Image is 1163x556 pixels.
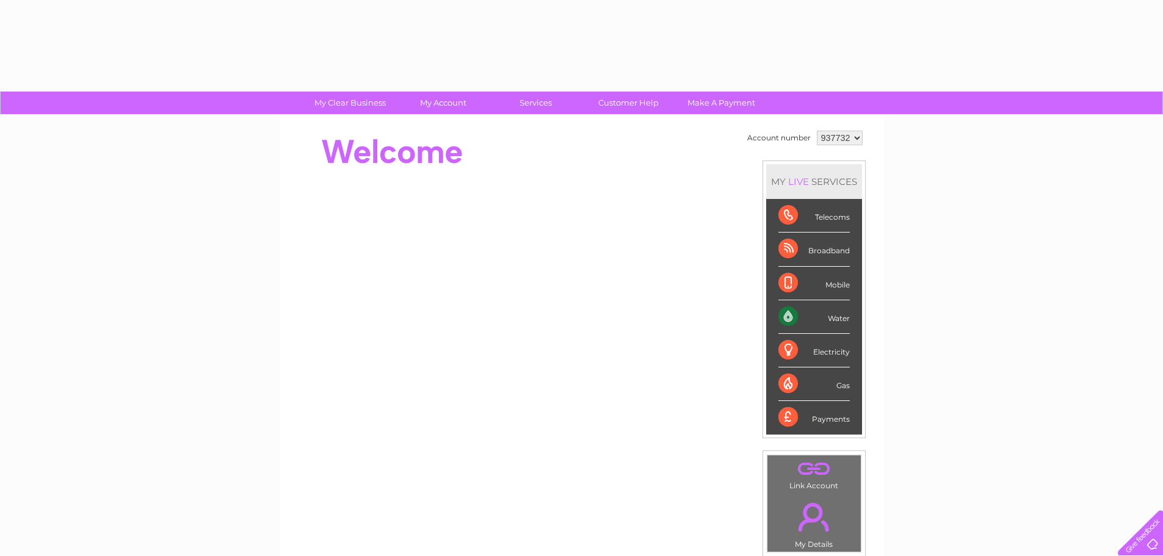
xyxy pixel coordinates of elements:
[778,401,850,434] div: Payments
[393,92,493,114] a: My Account
[744,128,814,148] td: Account number
[778,300,850,334] div: Water
[778,367,850,401] div: Gas
[485,92,586,114] a: Services
[778,233,850,266] div: Broadband
[671,92,772,114] a: Make A Payment
[778,267,850,300] div: Mobile
[778,334,850,367] div: Electricity
[300,92,400,114] a: My Clear Business
[786,176,811,187] div: LIVE
[578,92,679,114] a: Customer Help
[770,496,858,538] a: .
[778,199,850,233] div: Telecoms
[767,455,861,493] td: Link Account
[766,164,862,199] div: MY SERVICES
[767,493,861,552] td: My Details
[770,458,858,480] a: .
